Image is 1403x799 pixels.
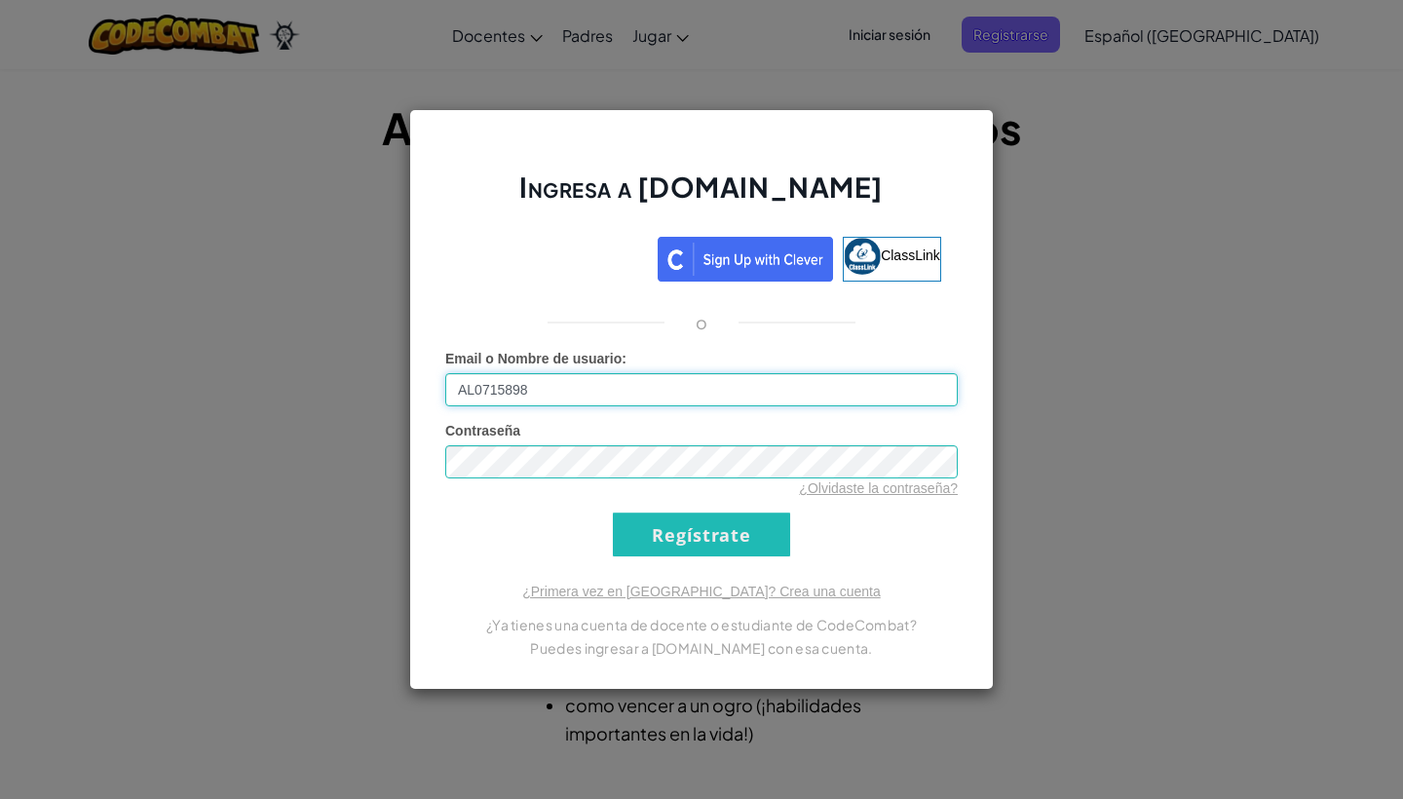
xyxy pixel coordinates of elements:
div: Acceder con Google. Se abre en una pestaña nueva [462,235,648,278]
img: clever_sso_button@2x.png [658,237,833,282]
p: ¿Ya tienes una cuenta de docente o estudiante de CodeCombat? [445,613,958,636]
p: o [696,311,707,334]
p: Puedes ingresar a [DOMAIN_NAME] con esa cuenta. [445,636,958,660]
a: ¿Olvidaste la contraseña? [799,480,958,496]
h2: Ingresa a [DOMAIN_NAME] [445,169,958,225]
span: Contraseña [445,423,520,438]
a: Acceder con Google. Se abre en una pestaña nueva [462,237,648,282]
span: Email o Nombre de usuario [445,351,622,366]
label: : [445,349,626,368]
iframe: Botón de Acceder con Google [452,235,658,278]
input: Regístrate [613,513,790,556]
iframe: Diálogo de Acceder con Google [1003,19,1384,314]
a: ¿Primera vez en [GEOGRAPHIC_DATA]? Crea una cuenta [522,584,881,599]
img: classlink-logo-small.png [844,238,881,275]
span: ClassLink [881,247,940,263]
